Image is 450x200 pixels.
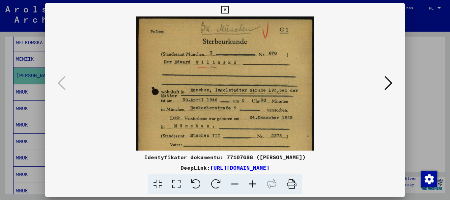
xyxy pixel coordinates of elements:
[210,164,269,171] a: [URL][DOMAIN_NAME]
[144,154,306,160] font: Identyfikator dokumentu: 77107688 ([PERSON_NAME])
[181,164,210,171] font: DeepLink:
[421,171,437,187] img: Zmiana zgody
